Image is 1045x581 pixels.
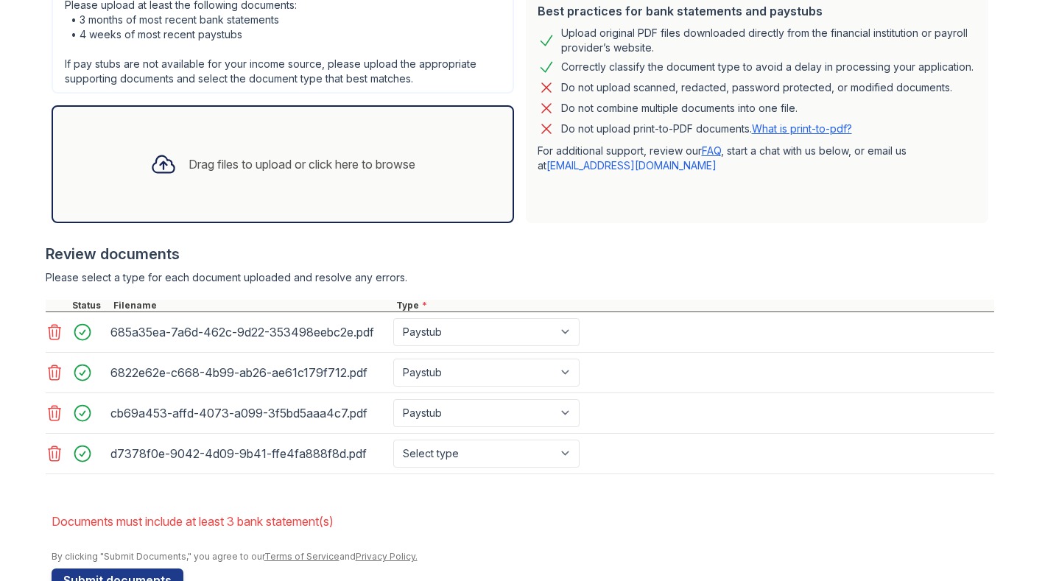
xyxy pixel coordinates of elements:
[561,58,974,76] div: Correctly classify the document type to avoid a delay in processing your application.
[561,99,798,117] div: Do not combine multiple documents into one file.
[69,300,110,311] div: Status
[356,551,418,562] a: Privacy Policy.
[110,442,387,465] div: d7378f0e-9042-4d09-9b41-ffe4fa888f8d.pdf
[110,300,393,311] div: Filename
[52,507,994,536] li: Documents must include at least 3 bank statement(s)
[393,300,994,311] div: Type
[264,551,339,562] a: Terms of Service
[561,79,952,96] div: Do not upload scanned, redacted, password protected, or modified documents.
[110,401,387,425] div: cb69a453-affd-4073-a099-3f5bd5aaa4c7.pdf
[46,270,994,285] div: Please select a type for each document uploaded and resolve any errors.
[538,144,977,173] p: For additional support, review our , start a chat with us below, or email us at
[46,244,994,264] div: Review documents
[546,159,717,172] a: [EMAIL_ADDRESS][DOMAIN_NAME]
[52,551,994,563] div: By clicking "Submit Documents," you agree to our and
[110,320,387,344] div: 685a35ea-7a6d-462c-9d22-353498eebc2e.pdf
[110,361,387,384] div: 6822e62e-c668-4b99-ab26-ae61c179f712.pdf
[702,144,721,157] a: FAQ
[538,2,977,20] div: Best practices for bank statements and paystubs
[561,26,977,55] div: Upload original PDF files downloaded directly from the financial institution or payroll provider’...
[752,122,852,135] a: What is print-to-pdf?
[561,122,852,136] p: Do not upload print-to-PDF documents.
[189,155,415,173] div: Drag files to upload or click here to browse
